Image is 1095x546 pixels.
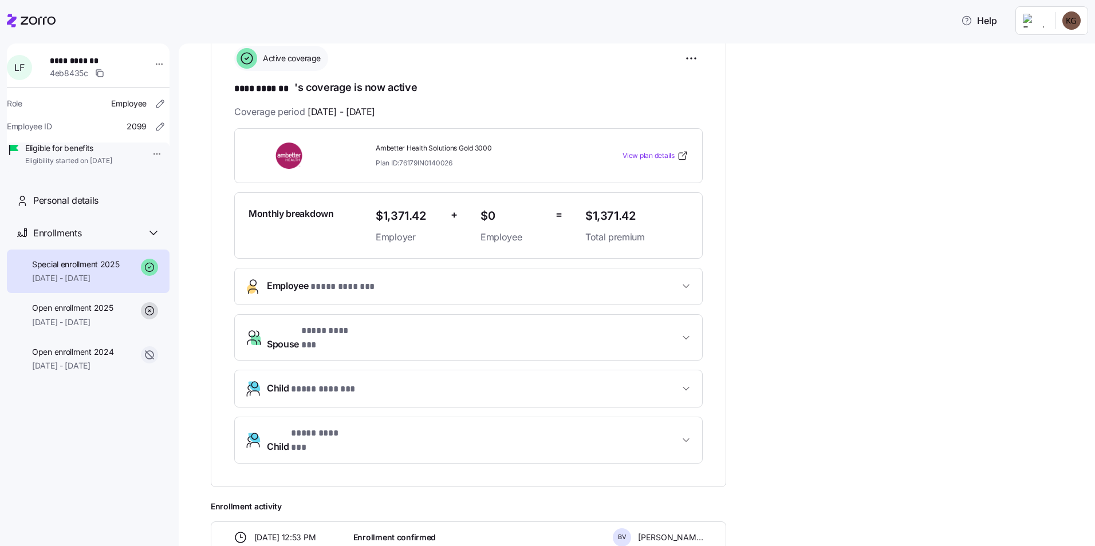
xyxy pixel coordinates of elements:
span: $1,371.42 [376,207,442,225]
img: Employer logo [1023,14,1046,27]
span: = [556,207,562,223]
span: Employee ID [7,121,52,132]
span: Employee [267,279,376,294]
span: [PERSON_NAME] [638,532,703,543]
span: Personal details [33,193,99,208]
span: [DATE] - [DATE] [32,360,113,371]
span: View plan details [623,151,675,161]
span: B V [618,534,627,540]
span: Ambetter Health Solutions Gold 3000 [376,144,576,153]
span: Total premium [585,230,688,244]
span: Enrollment confirmed [353,532,436,543]
span: Active coverage [259,53,321,64]
span: Eligibility started on [DATE] [25,156,112,166]
span: Monthly breakdown [249,207,334,221]
span: + [451,207,458,223]
span: L F [14,63,24,72]
img: b34cea83cf096b89a2fb04a6d3fa81b3 [1062,11,1081,30]
button: Help [952,9,1006,32]
span: Help [961,14,997,27]
span: Employer [376,230,442,244]
span: Child [267,381,355,397]
span: Coverage period [234,105,375,119]
span: 2099 [127,121,147,132]
span: Plan ID: 76179IN0140026 [376,158,452,168]
span: Eligible for benefits [25,143,112,154]
h1: 's coverage is now active [234,80,703,96]
span: Special enrollment 2025 [32,259,120,270]
span: Open enrollment 2024 [32,346,113,358]
span: Open enrollment 2025 [32,302,113,314]
span: Employee [480,230,546,244]
span: [DATE] - [DATE] [32,316,113,328]
span: Enrollment activity [211,501,726,512]
span: $1,371.42 [585,207,688,225]
span: Employee [111,98,147,109]
span: [DATE] 12:53 PM [254,532,316,543]
img: Ambetter [249,143,331,169]
span: [DATE] - [DATE] [308,105,375,119]
span: Role [7,98,22,109]
a: View plan details [623,150,688,161]
span: Child [267,426,350,454]
span: Spouse [267,324,364,351]
span: 4eb8435c [50,68,88,79]
span: Enrollments [33,226,81,240]
span: $0 [480,207,546,225]
span: [DATE] - [DATE] [32,272,120,284]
